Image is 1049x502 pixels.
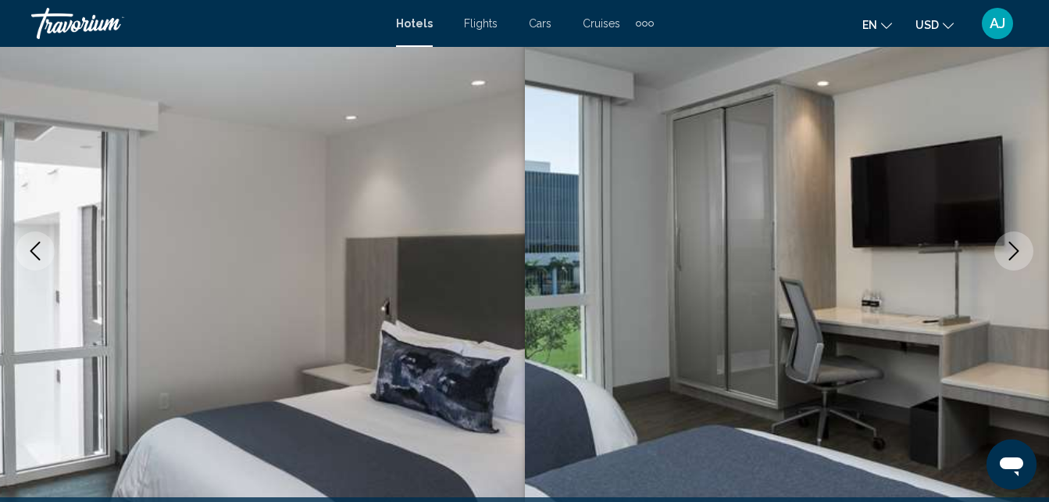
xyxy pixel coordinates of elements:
[31,8,380,39] a: Travorium
[915,13,954,36] button: Change currency
[862,19,877,31] span: en
[987,439,1037,489] iframe: Botón para iniciar la ventana de mensajería
[396,17,433,30] a: Hotels
[915,19,939,31] span: USD
[636,11,654,36] button: Extra navigation items
[862,13,892,36] button: Change language
[977,7,1018,40] button: User Menu
[464,17,498,30] a: Flights
[16,231,55,271] button: Previous image
[529,17,551,30] a: Cars
[583,17,620,30] a: Cruises
[994,231,1033,271] button: Next image
[990,16,1005,31] span: AJ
